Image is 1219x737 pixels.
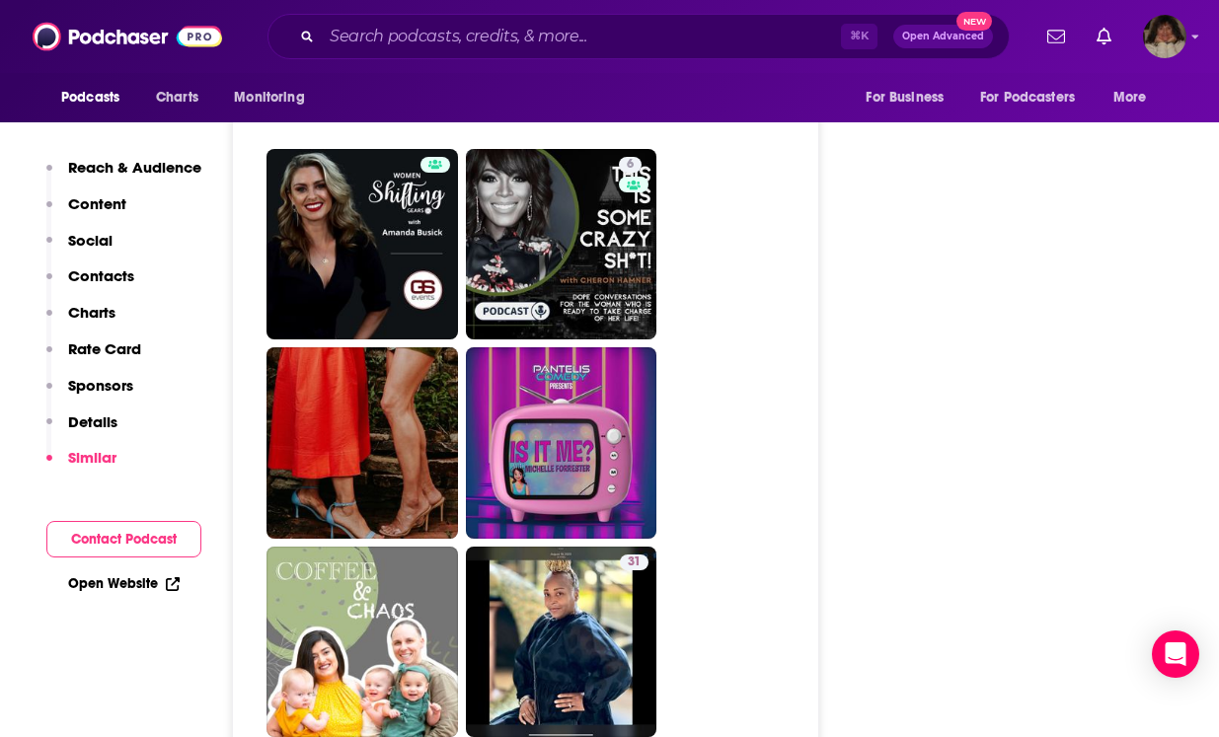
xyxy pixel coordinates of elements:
[68,158,201,177] p: Reach & Audience
[627,155,634,175] span: 6
[1143,15,1186,58] img: User Profile
[902,32,984,41] span: Open Advanced
[46,448,116,484] button: Similar
[46,194,126,231] button: Content
[46,376,133,412] button: Sponsors
[620,554,648,570] a: 31
[46,266,134,303] button: Contacts
[956,12,992,31] span: New
[68,448,116,467] p: Similar
[980,84,1075,111] span: For Podcasters
[68,266,134,285] p: Contacts
[68,412,117,431] p: Details
[234,84,304,111] span: Monitoring
[967,79,1104,116] button: open menu
[156,84,198,111] span: Charts
[1089,20,1119,53] a: Show notifications dropdown
[1113,84,1147,111] span: More
[267,14,1010,59] div: Search podcasts, credits, & more...
[68,303,115,322] p: Charts
[143,79,210,116] a: Charts
[46,412,117,449] button: Details
[893,25,993,48] button: Open AdvancedNew
[466,149,657,340] a: 6
[1143,15,1186,58] span: Logged in as angelport
[1143,15,1186,58] button: Show profile menu
[1152,630,1199,678] div: Open Intercom Messenger
[852,79,968,116] button: open menu
[47,79,145,116] button: open menu
[1100,79,1172,116] button: open menu
[68,575,180,592] a: Open Website
[46,303,115,339] button: Charts
[46,231,113,267] button: Social
[866,84,944,111] span: For Business
[46,339,141,376] button: Rate Card
[68,339,141,358] p: Rate Card
[46,158,201,194] button: Reach & Audience
[68,231,113,250] p: Social
[220,79,330,116] button: open menu
[628,553,641,572] span: 31
[841,24,877,49] span: ⌘ K
[322,21,841,52] input: Search podcasts, credits, & more...
[619,157,642,173] a: 6
[1039,20,1073,53] a: Show notifications dropdown
[46,521,201,557] button: Contact Podcast
[61,84,119,111] span: Podcasts
[33,18,222,55] img: Podchaser - Follow, Share and Rate Podcasts
[68,194,126,213] p: Content
[68,376,133,395] p: Sponsors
